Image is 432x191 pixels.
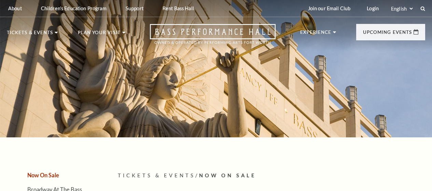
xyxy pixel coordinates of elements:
[390,5,414,12] select: Select:
[118,172,425,180] p: /
[126,5,143,11] p: Support
[300,30,332,38] p: Experience
[78,30,121,39] p: Plan Your Visit
[41,5,107,11] p: Children's Education Program
[163,5,194,11] p: Rent Bass Hall
[7,30,53,39] p: Tickets & Events
[27,172,59,178] a: Now On Sale
[199,173,256,178] span: Now On Sale
[118,173,195,178] span: Tickets & Events
[8,5,22,11] p: About
[363,30,412,38] p: Upcoming Events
